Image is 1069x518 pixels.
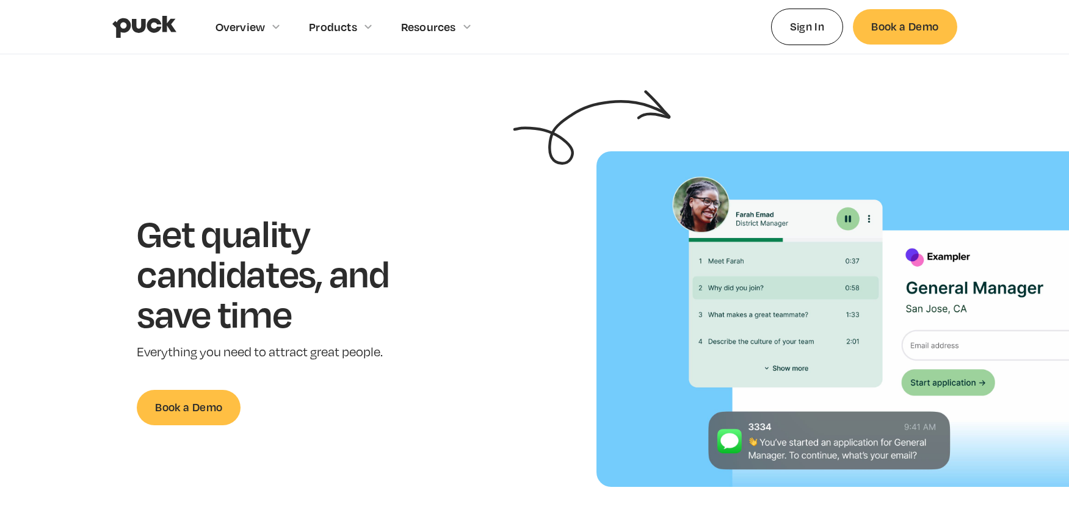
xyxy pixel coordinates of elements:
[853,9,957,44] a: Book a Demo
[137,344,427,361] p: Everything you need to attract great people.
[401,20,456,34] div: Resources
[216,20,266,34] div: Overview
[137,390,241,425] a: Book a Demo
[771,9,844,45] a: Sign In
[137,213,427,333] h1: Get quality candidates, and save time
[309,20,357,34] div: Products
